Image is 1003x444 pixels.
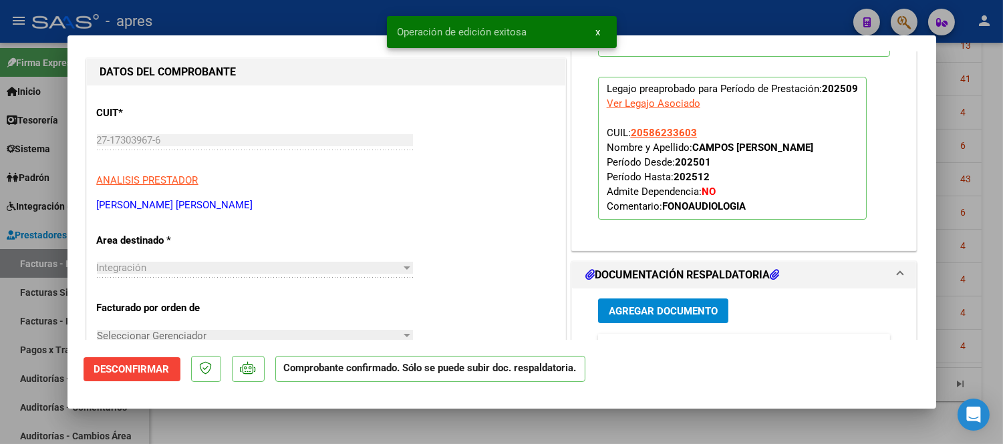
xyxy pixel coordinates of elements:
[275,356,585,382] p: Comprobante confirmado. Sólo se puede subir doc. respaldatoria.
[97,198,555,213] p: [PERSON_NAME] [PERSON_NAME]
[732,334,819,363] datatable-header-cell: Usuario
[662,200,746,212] strong: FONOAUDIOLOGIA
[607,96,700,111] div: Ver Legajo Asociado
[692,142,813,154] strong: CAMPOS [PERSON_NAME]
[585,20,611,44] button: x
[598,334,631,363] datatable-header-cell: ID
[97,105,235,121] p: CUIT
[607,127,813,212] span: CUIL: Nombre y Apellido: Período Desde: Período Hasta: Admite Dependencia:
[819,334,885,363] datatable-header-cell: Subido
[84,357,180,381] button: Desconfirmar
[100,65,237,78] strong: DATOS DEL COMPROBANTE
[631,127,697,139] span: 20586233603
[958,399,990,431] div: Open Intercom Messenger
[97,174,198,186] span: ANALISIS PRESTADOR
[675,156,711,168] strong: 202501
[631,334,732,363] datatable-header-cell: Documento
[609,305,718,317] span: Agregar Documento
[398,25,527,39] span: Operación de edición exitosa
[702,186,716,198] strong: NO
[607,200,746,212] span: Comentario:
[598,298,728,323] button: Agregar Documento
[598,77,867,220] p: Legajo preaprobado para Período de Prestación:
[97,330,401,342] span: Seleccionar Gerenciador
[596,26,601,38] span: x
[572,262,917,288] mat-expansion-panel-header: DOCUMENTACIÓN RESPALDATORIA
[94,363,170,375] span: Desconfirmar
[97,300,235,316] p: Facturado por orden de
[674,171,710,183] strong: 202512
[822,83,858,95] strong: 202509
[585,267,779,283] h1: DOCUMENTACIÓN RESPALDATORIA
[97,262,147,274] span: Integración
[97,233,235,248] p: Area destinado *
